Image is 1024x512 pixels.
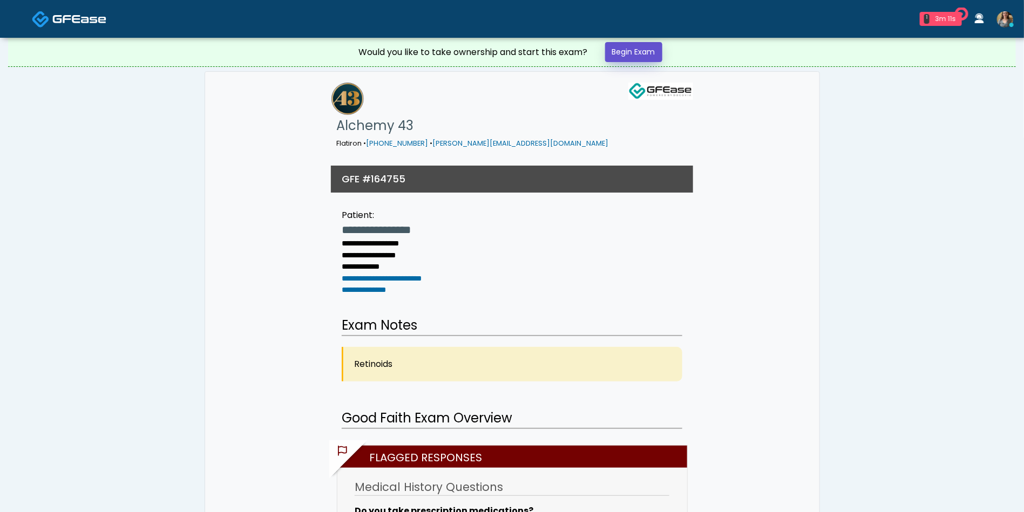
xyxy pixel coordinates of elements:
[605,42,662,62] a: Begin Exam
[342,316,682,336] h2: Exam Notes
[433,139,609,148] a: [PERSON_NAME][EMAIL_ADDRESS][DOMAIN_NAME]
[52,13,106,24] img: Docovia
[430,139,433,148] span: •
[913,8,968,30] a: 1 3m 11s
[337,139,609,148] small: Flatiron
[628,83,693,100] img: GFEase Logo
[367,139,429,148] a: [PHONE_NUMBER]
[364,139,367,148] span: •
[331,83,364,115] img: Alchemy 43
[32,1,106,36] a: Docovia
[997,11,1013,28] img: Carissa Kelly
[342,172,405,186] h3: GFE #164755
[934,14,958,24] div: 3m 11s
[359,46,588,59] div: Would you like to take ownership and start this exam?
[342,408,682,429] h2: Good Faith Exam Overview
[337,115,609,136] h1: Alchemy 43
[342,209,453,222] div: Patient:
[32,10,50,28] img: Docovia
[342,347,682,381] div: Retinoids
[924,14,930,24] div: 1
[343,446,687,468] h2: Flagged Responses
[355,479,669,496] h3: Medical History Questions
